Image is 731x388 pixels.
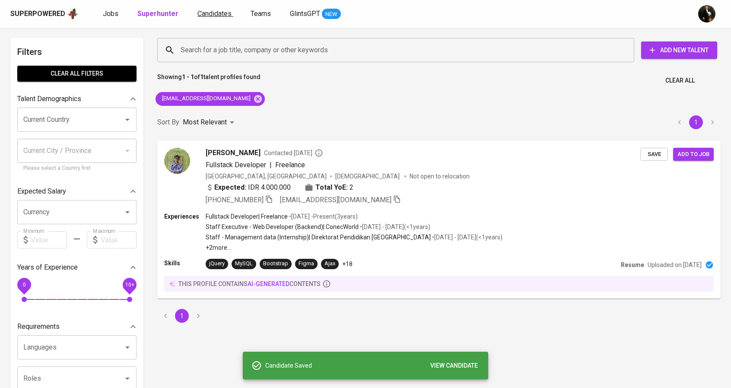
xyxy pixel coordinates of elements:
[288,212,358,221] p: • [DATE] - Present ( 3 years )
[121,206,133,218] button: Open
[290,9,341,19] a: GlintsGPT NEW
[157,117,179,127] p: Sort By
[206,196,264,204] span: [PHONE_NUMBER]
[175,309,189,323] button: page 1
[17,259,137,276] div: Years of Experience
[183,117,227,127] p: Most Relevant
[251,10,271,18] span: Teams
[648,261,702,269] p: Uploaded on [DATE]
[137,9,180,19] a: Superhunter
[22,282,25,288] span: 0
[206,148,261,158] span: [PERSON_NAME]
[206,161,266,169] span: Fullstack Developer
[121,372,133,385] button: Open
[410,172,470,181] p: Not open to relocation
[431,233,502,242] p: • [DATE] - [DATE] ( <1 years )
[315,182,348,193] b: Total YoE:
[270,160,272,170] span: |
[178,280,321,288] p: this profile contains contents
[275,161,305,169] span: Freelance
[197,9,233,19] a: Candidates
[156,92,265,106] div: [EMAIL_ADDRESS][DOMAIN_NAME]
[621,261,644,269] p: Resume
[689,115,703,129] button: page 1
[359,223,430,231] p: • [DATE] - [DATE] ( <1 years )
[209,260,225,268] div: jQuery
[671,115,721,129] nav: pagination navigation
[24,68,130,79] span: Clear All filters
[164,259,206,267] p: Skills
[206,243,502,252] p: +2 more ...
[206,182,291,193] div: IDR 4.000.000
[31,231,67,248] input: Value
[324,260,335,268] div: Ajax
[10,7,79,20] a: Superpoweredapp logo
[214,182,246,193] b: Expected:
[662,73,698,89] button: Clear All
[156,95,256,103] span: [EMAIL_ADDRESS][DOMAIN_NAME]
[350,182,353,193] span: 2
[17,66,137,82] button: Clear All filters
[427,358,481,374] button: VIEW CANDIDATE
[182,73,194,80] b: 1 - 1
[299,260,314,268] div: Figma
[125,282,134,288] span: 10+
[206,172,327,181] div: [GEOGRAPHIC_DATA], [GEOGRAPHIC_DATA]
[157,73,261,89] p: Showing of talent profiles found
[200,73,203,80] b: 1
[206,233,431,242] p: Staff - Management data (Internship) | Direktorat Pendidikan [GEOGRAPHIC_DATA]
[640,148,668,161] button: Save
[67,7,79,20] img: app logo
[17,262,78,273] p: Years of Experience
[121,341,133,353] button: Open
[665,75,695,86] span: Clear All
[17,321,60,332] p: Requirements
[342,260,353,268] p: +18
[164,212,206,221] p: Experiences
[673,148,714,161] button: Add to job
[10,9,65,19] div: Superpowered
[645,149,664,159] span: Save
[197,10,232,18] span: Candidates
[322,10,341,19] span: NEW
[698,5,715,22] img: ridlo@glints.com
[641,41,717,59] button: Add New Talent
[17,94,81,104] p: Talent Demographics
[315,149,323,157] svg: By Jakarta recruiter
[430,360,478,371] span: VIEW CANDIDATE
[17,90,137,108] div: Talent Demographics
[648,45,710,56] span: Add New Talent
[137,10,178,18] b: Superhunter
[103,9,120,19] a: Jobs
[17,45,137,59] h6: Filters
[265,358,481,374] div: Candidate Saved
[103,10,118,18] span: Jobs
[206,223,359,231] p: Staff Executive - Web Developer (Backend) | ConecWorld
[157,141,721,299] a: [PERSON_NAME]Contacted [DATE]Fullstack Developer|Freelance[GEOGRAPHIC_DATA], [GEOGRAPHIC_DATA][DE...
[121,114,133,126] button: Open
[17,318,137,335] div: Requirements
[17,183,137,200] div: Expected Salary
[280,196,391,204] span: [EMAIL_ADDRESS][DOMAIN_NAME]
[157,309,207,323] nav: pagination navigation
[251,9,273,19] a: Teams
[23,164,130,173] p: Please select a Country first
[263,260,288,268] div: Bootstrap
[183,114,237,130] div: Most Relevant
[164,148,190,174] img: 5447328dc8993fbd82a80319f7b3ee85.jpg
[335,172,401,181] span: [DEMOGRAPHIC_DATA]
[290,10,320,18] span: GlintsGPT
[264,149,323,157] span: Contacted [DATE]
[17,186,66,197] p: Expected Salary
[206,212,288,221] p: Fullstack Developer | Freelance
[235,260,253,268] div: MySQL
[677,149,709,159] span: Add to job
[101,231,137,248] input: Value
[248,280,289,287] span: AI-generated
